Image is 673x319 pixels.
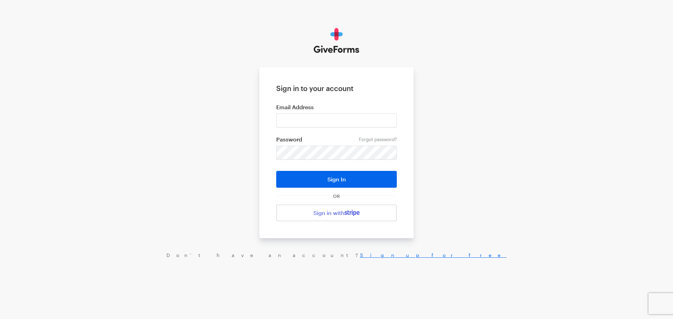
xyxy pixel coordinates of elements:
h1: Sign in to your account [276,84,397,92]
span: OR [332,193,341,199]
label: Password [276,136,397,143]
a: Forgot password? [359,137,397,142]
a: Sign in with [276,204,397,221]
div: Don’t have an account? [7,252,666,258]
img: GiveForms [314,28,360,53]
a: Sign up for free [360,252,507,258]
label: Email Address [276,104,397,111]
img: stripe-07469f1003232ad58a8838275b02f7af1ac9ba95304e10fa954b414cd571f63b.svg [345,210,360,216]
button: Sign In [276,171,397,188]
